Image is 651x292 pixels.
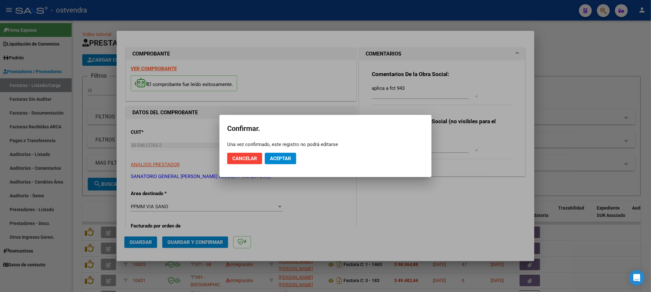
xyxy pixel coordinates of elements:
[227,153,262,164] button: Cancelar
[227,141,424,148] div: Una vez confirmado, este registro no podrá editarse
[232,156,257,161] span: Cancelar
[270,156,291,161] span: Aceptar
[265,153,296,164] button: Aceptar
[227,123,424,135] h2: Confirmar.
[629,270,645,286] div: Open Intercom Messenger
